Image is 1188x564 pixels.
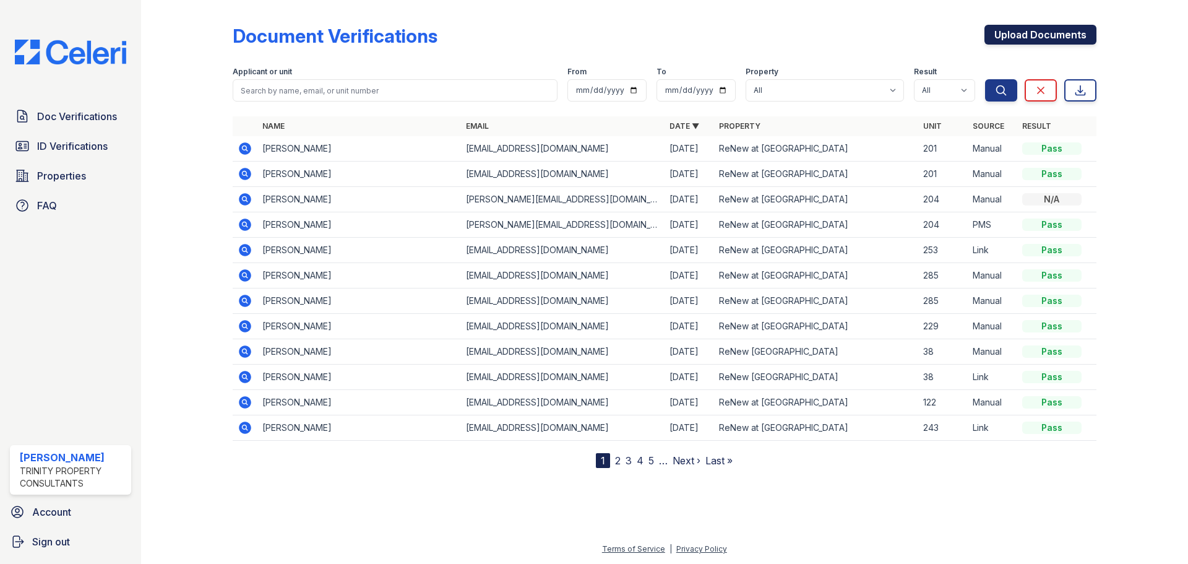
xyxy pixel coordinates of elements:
[257,263,461,289] td: [PERSON_NAME]
[1022,142,1082,155] div: Pass
[10,134,131,158] a: ID Verifications
[714,314,918,339] td: ReNew at [GEOGRAPHIC_DATA]
[914,67,937,77] label: Result
[714,390,918,415] td: ReNew at [GEOGRAPHIC_DATA]
[20,465,126,490] div: Trinity Property Consultants
[1022,269,1082,282] div: Pass
[968,263,1017,289] td: Manual
[714,187,918,212] td: ReNew at [GEOGRAPHIC_DATA]
[5,529,136,554] a: Sign out
[918,263,968,289] td: 285
[461,263,665,289] td: [EMAIL_ADDRESS][DOMAIN_NAME]
[32,534,70,549] span: Sign out
[1022,121,1051,131] a: Result
[10,163,131,188] a: Properties
[5,500,136,524] a: Account
[968,314,1017,339] td: Manual
[461,314,665,339] td: [EMAIL_ADDRESS][DOMAIN_NAME]
[665,365,714,390] td: [DATE]
[37,109,117,124] span: Doc Verifications
[923,121,942,131] a: Unit
[461,339,665,365] td: [EMAIL_ADDRESS][DOMAIN_NAME]
[714,136,918,162] td: ReNew at [GEOGRAPHIC_DATA]
[567,67,587,77] label: From
[233,25,437,47] div: Document Verifications
[669,544,672,553] div: |
[461,390,665,415] td: [EMAIL_ADDRESS][DOMAIN_NAME]
[714,238,918,263] td: ReNew at [GEOGRAPHIC_DATA]
[257,390,461,415] td: [PERSON_NAME]
[602,544,665,553] a: Terms of Service
[968,390,1017,415] td: Manual
[705,454,733,467] a: Last »
[968,162,1017,187] td: Manual
[918,339,968,365] td: 38
[10,193,131,218] a: FAQ
[461,212,665,238] td: [PERSON_NAME][EMAIL_ADDRESS][DOMAIN_NAME]
[918,136,968,162] td: 201
[32,505,71,519] span: Account
[615,454,621,467] a: 2
[669,121,699,131] a: Date ▼
[37,198,57,213] span: FAQ
[637,454,643,467] a: 4
[257,415,461,441] td: [PERSON_NAME]
[665,238,714,263] td: [DATE]
[1022,295,1082,307] div: Pass
[10,104,131,129] a: Doc Verifications
[968,238,1017,263] td: Link
[968,212,1017,238] td: PMS
[984,25,1096,45] a: Upload Documents
[1022,320,1082,332] div: Pass
[665,162,714,187] td: [DATE]
[968,187,1017,212] td: Manual
[665,136,714,162] td: [DATE]
[665,289,714,314] td: [DATE]
[37,168,86,183] span: Properties
[5,40,136,64] img: CE_Logo_Blue-a8612792a0a2168367f1c8372b55b34899dd931a85d93a1a3d3e32e68fde9ad4.png
[918,314,968,339] td: 229
[648,454,654,467] a: 5
[665,212,714,238] td: [DATE]
[665,415,714,441] td: [DATE]
[20,450,126,465] div: [PERSON_NAME]
[257,136,461,162] td: [PERSON_NAME]
[719,121,760,131] a: Property
[714,212,918,238] td: ReNew at [GEOGRAPHIC_DATA]
[1022,345,1082,358] div: Pass
[1022,371,1082,383] div: Pass
[918,212,968,238] td: 204
[461,187,665,212] td: [PERSON_NAME][EMAIL_ADDRESS][DOMAIN_NAME]
[968,339,1017,365] td: Manual
[461,415,665,441] td: [EMAIL_ADDRESS][DOMAIN_NAME]
[714,162,918,187] td: ReNew at [GEOGRAPHIC_DATA]
[1022,244,1082,256] div: Pass
[673,454,700,467] a: Next ›
[37,139,108,154] span: ID Verifications
[714,415,918,441] td: ReNew at [GEOGRAPHIC_DATA]
[466,121,489,131] a: Email
[262,121,285,131] a: Name
[461,162,665,187] td: [EMAIL_ADDRESS][DOMAIN_NAME]
[665,390,714,415] td: [DATE]
[968,136,1017,162] td: Manual
[596,453,610,468] div: 1
[233,67,292,77] label: Applicant or unit
[918,415,968,441] td: 243
[257,162,461,187] td: [PERSON_NAME]
[1022,219,1082,231] div: Pass
[918,162,968,187] td: 201
[665,339,714,365] td: [DATE]
[257,187,461,212] td: [PERSON_NAME]
[918,365,968,390] td: 38
[257,339,461,365] td: [PERSON_NAME]
[918,187,968,212] td: 204
[918,289,968,314] td: 285
[656,67,666,77] label: To
[1022,168,1082,180] div: Pass
[1022,193,1082,206] div: N/A
[714,339,918,365] td: ReNew [GEOGRAPHIC_DATA]
[665,314,714,339] td: [DATE]
[676,544,727,553] a: Privacy Policy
